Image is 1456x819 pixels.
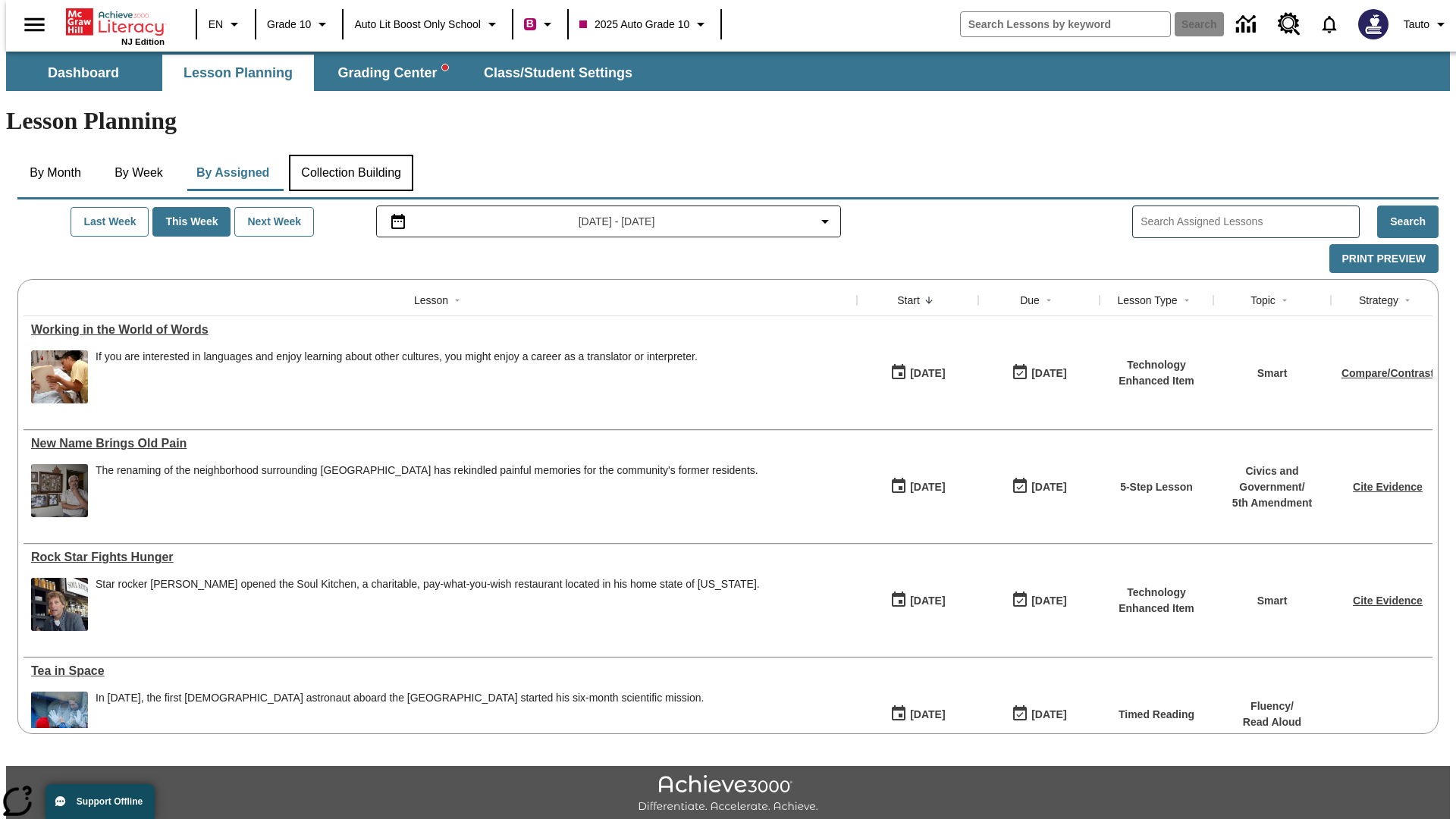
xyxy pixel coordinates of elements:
[31,578,88,631] img: A man in a restaurant with jars and dishes in the background and a sign that says Soul Kitchen. R...
[910,705,945,724] div: [DATE]
[1349,5,1398,44] button: Select a new avatar
[31,350,88,403] img: An interpreter holds a document for a patient at a hospital. Interpreters help people by translat...
[1031,591,1066,610] div: [DATE]
[920,291,938,309] button: Sort
[1353,595,1423,607] a: Cite Evidence
[1359,293,1398,308] div: Strategy
[96,464,758,517] div: The renaming of the neighborhood surrounding Dodger Stadium has rekindled painful memories for th...
[31,692,88,745] img: An astronaut, the first from the United Kingdom to travel to the International Space Station, wav...
[77,796,143,807] span: Support Offline
[96,578,760,631] span: Star rocker Jon Bon Jovi opened the Soul Kitchen, a charitable, pay-what-you-wish restaurant loca...
[6,107,1450,135] h1: Lesson Planning
[234,207,314,237] button: Next Week
[1329,244,1439,274] button: Print Preview
[1269,4,1310,45] a: Resource Center, Will open in new tab
[1358,9,1389,39] img: Avatar
[910,478,945,497] div: [DATE]
[885,586,950,615] button: 10/06/25: First time the lesson was available
[472,55,645,91] button: Class/Student Settings
[1020,293,1040,308] div: Due
[1398,11,1456,38] button: Profile/Settings
[573,11,716,38] button: Class: 2025 Auto Grade 10, Select your class
[1178,291,1196,309] button: Sort
[66,7,165,37] a: Home
[31,437,849,450] a: New Name Brings Old Pain, Lessons
[1119,707,1194,723] p: Timed Reading
[45,784,155,819] button: Support Offline
[152,207,231,237] button: This Week
[348,11,507,38] button: School: Auto Lit Boost only School, Select your school
[910,364,945,383] div: [DATE]
[317,55,469,91] button: Grading Center
[71,207,149,237] button: Last Week
[910,591,945,610] div: [DATE]
[1031,364,1066,383] div: [DATE]
[1107,585,1206,617] p: Technology Enhanced Item
[1227,4,1269,45] a: Data Center
[184,155,281,191] button: By Assigned
[48,64,119,82] span: Dashboard
[1243,698,1301,714] p: Fluency /
[31,664,849,678] div: Tea in Space
[31,464,88,517] img: dodgertown_121813.jpg
[96,350,698,363] div: If you are interested in languages and enjoy learning about other cultures, you might enjoy a car...
[383,212,835,231] button: Select the date range menu item
[1310,5,1349,44] a: Notifications
[354,17,481,33] span: Auto Lit Boost only School
[31,664,849,678] a: Tea in Space, Lessons
[1341,367,1434,379] a: Compare/Contrast
[289,155,413,191] button: Collection Building
[1257,593,1288,609] p: Smart
[1040,291,1058,309] button: Sort
[1006,359,1072,388] button: 10/07/25: Last day the lesson can be accessed
[1221,495,1323,511] p: 5th Amendment
[162,55,314,91] button: Lesson Planning
[1006,472,1072,501] button: 10/13/25: Last day the lesson can be accessed
[885,359,950,388] button: 10/07/25: First time the lesson was available
[101,155,177,191] button: By Week
[518,11,563,38] button: Boost Class color is violet red. Change class color
[1006,586,1072,615] button: 10/08/25: Last day the lesson can be accessed
[96,464,758,477] div: The renaming of the neighborhood surrounding [GEOGRAPHIC_DATA] has rekindled painful memories for...
[1257,366,1288,381] p: Smart
[6,52,1450,91] div: SubNavbar
[579,17,689,33] span: 2025 Auto Grade 10
[885,700,950,729] button: 10/06/25: First time the lesson was available
[1006,700,1072,729] button: 10/12/25: Last day the lesson can be accessed
[31,323,849,337] a: Working in the World of Words, Lessons
[12,2,57,47] button: Open side menu
[414,293,448,308] div: Lesson
[66,5,165,46] div: Home
[526,14,534,33] span: B
[1117,293,1177,308] div: Lesson Type
[96,692,704,745] div: In December 2015, the first British astronaut aboard the International Space Station started his ...
[638,775,818,814] img: Achieve3000 Differentiate Accelerate Achieve
[1353,481,1423,493] a: Cite Evidence
[96,350,698,403] div: If you are interested in languages and enjoy learning about other cultures, you might enjoy a car...
[202,11,250,38] button: Language: EN, Select a language
[579,214,655,230] span: [DATE] - [DATE]
[8,55,159,91] button: Dashboard
[31,437,849,450] div: New Name Brings Old Pain
[1107,357,1206,389] p: Technology Enhanced Item
[1221,463,1323,495] p: Civics and Government /
[1377,206,1439,238] button: Search
[184,64,293,82] span: Lesson Planning
[121,37,165,46] span: NJ Edition
[1398,291,1417,309] button: Sort
[209,17,223,33] span: EN
[31,551,849,564] div: Rock Star Fights Hunger
[337,64,447,82] span: Grading Center
[1141,211,1359,233] input: Search Assigned Lessons
[6,55,646,91] div: SubNavbar
[267,17,311,33] span: Grade 10
[31,323,849,337] div: Working in the World of Words
[1404,17,1429,33] span: Tauto
[1031,478,1066,497] div: [DATE]
[885,472,950,501] button: 10/07/25: First time the lesson was available
[448,291,466,309] button: Sort
[1120,479,1193,495] p: 5-Step Lesson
